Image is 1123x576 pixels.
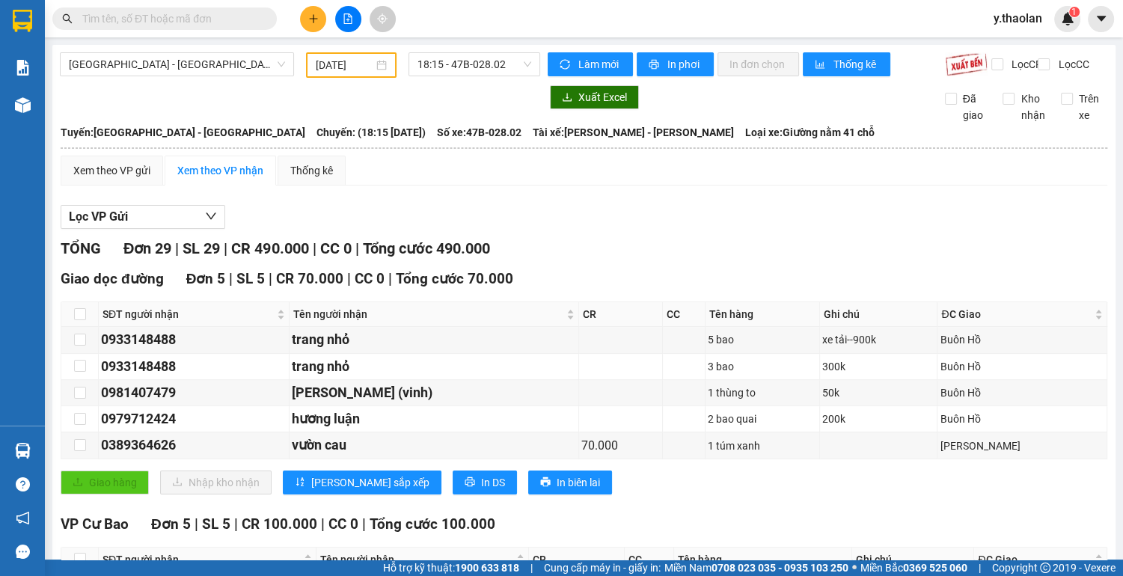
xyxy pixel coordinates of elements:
[822,384,934,401] div: 50k
[316,124,426,141] span: Chuyến: (18:15 [DATE])
[328,515,358,533] span: CC 0
[852,565,857,571] span: ⚪️
[637,52,714,76] button: printerIn phơi
[61,239,101,257] span: TỔNG
[820,302,937,327] th: Ghi chú
[290,380,580,406] td: kim ngân (vinh)
[540,477,551,488] span: printer
[860,560,967,576] span: Miền Bắc
[290,406,580,432] td: hương luận
[481,474,505,491] span: In DS
[417,53,531,76] span: 18:15 - 47B-028.02
[300,6,326,32] button: plus
[370,515,495,533] span: Tổng cước 100.000
[455,562,519,574] strong: 1900 633 818
[101,408,287,429] div: 0979712424
[160,471,272,494] button: downloadNhập kho nhận
[803,52,890,76] button: bar-chartThống kê
[343,13,353,24] span: file-add
[177,162,263,179] div: Xem theo VP nhận
[61,471,149,494] button: uploadGiao hàng
[940,358,1104,375] div: Buôn Hồ
[15,60,31,76] img: solution-icon
[822,358,934,375] div: 300k
[544,560,661,576] span: Cung cấp máy in - giấy in:
[578,56,621,73] span: Làm mới
[560,59,572,71] span: sync
[940,331,1104,348] div: Buôn Hồ
[355,270,385,287] span: CC 0
[186,270,226,287] span: Đơn 5
[362,515,366,533] span: |
[283,471,441,494] button: sort-ascending[PERSON_NAME] sắp xếp
[295,477,305,488] span: sort-ascending
[396,270,513,287] span: Tổng cước 70.000
[815,59,827,71] span: bar-chart
[706,302,820,327] th: Tên hàng
[99,354,290,380] td: 0933148488
[465,477,475,488] span: printer
[362,239,489,257] span: Tổng cước 490.000
[308,13,319,24] span: plus
[663,302,706,327] th: CC
[311,474,429,491] span: [PERSON_NAME] sắp xếp
[717,52,799,76] button: In đơn chọn
[335,6,361,32] button: file-add
[383,560,519,576] span: Hỗ trợ kỹ thuật:
[347,270,351,287] span: |
[292,382,577,403] div: [PERSON_NAME] (vinh)
[562,92,572,104] span: download
[708,411,817,427] div: 2 bao quai
[269,270,272,287] span: |
[69,53,285,76] span: Sài Gòn - Đắk Lắk
[625,548,674,572] th: CC
[581,436,659,455] div: 70.000
[276,270,343,287] span: CR 70.000
[292,329,577,350] div: trang nhỏ
[833,56,878,73] span: Thống kê
[202,515,230,533] span: SL 5
[69,207,128,226] span: Lọc VP Gửi
[1006,56,1044,73] span: Lọc CR
[822,331,934,348] div: xe tải--900k
[578,89,627,105] span: Xuất Excel
[62,13,73,24] span: search
[557,474,600,491] span: In biên lai
[1069,7,1080,17] sup: 1
[99,380,290,406] td: 0981407479
[822,411,934,427] div: 200k
[437,124,521,141] span: Số xe: 47B-028.02
[957,91,992,123] span: Đã giao
[316,57,373,73] input: 10/09/2025
[1071,7,1077,17] span: 1
[101,329,287,350] div: 0933148488
[61,515,129,533] span: VP Cư Bao
[293,306,564,322] span: Tên người nhận
[1061,12,1074,25] img: icon-new-feature
[242,515,317,533] span: CR 100.000
[236,270,265,287] span: SL 5
[1040,563,1050,573] span: copyright
[290,432,580,459] td: vườn cau
[195,515,198,533] span: |
[579,302,662,327] th: CR
[388,270,392,287] span: |
[674,548,852,572] th: Tên hàng
[290,354,580,380] td: trang nhỏ
[16,511,30,525] span: notification
[312,239,316,257] span: |
[745,124,875,141] span: Loại xe: Giường nằm 41 chỗ
[16,477,30,491] span: question-circle
[205,210,217,222] span: down
[13,10,32,32] img: logo-vxr
[708,331,817,348] div: 5 bao
[1073,91,1108,123] span: Trên xe
[292,356,577,377] div: trang nhỏ
[101,382,287,403] div: 0981407479
[533,124,734,141] span: Tài xế: [PERSON_NAME] - [PERSON_NAME]
[529,548,624,572] th: CR
[978,551,1092,568] span: ĐC Giao
[16,545,30,559] span: message
[712,562,848,574] strong: 0708 023 035 - 0935 103 250
[234,515,238,533] span: |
